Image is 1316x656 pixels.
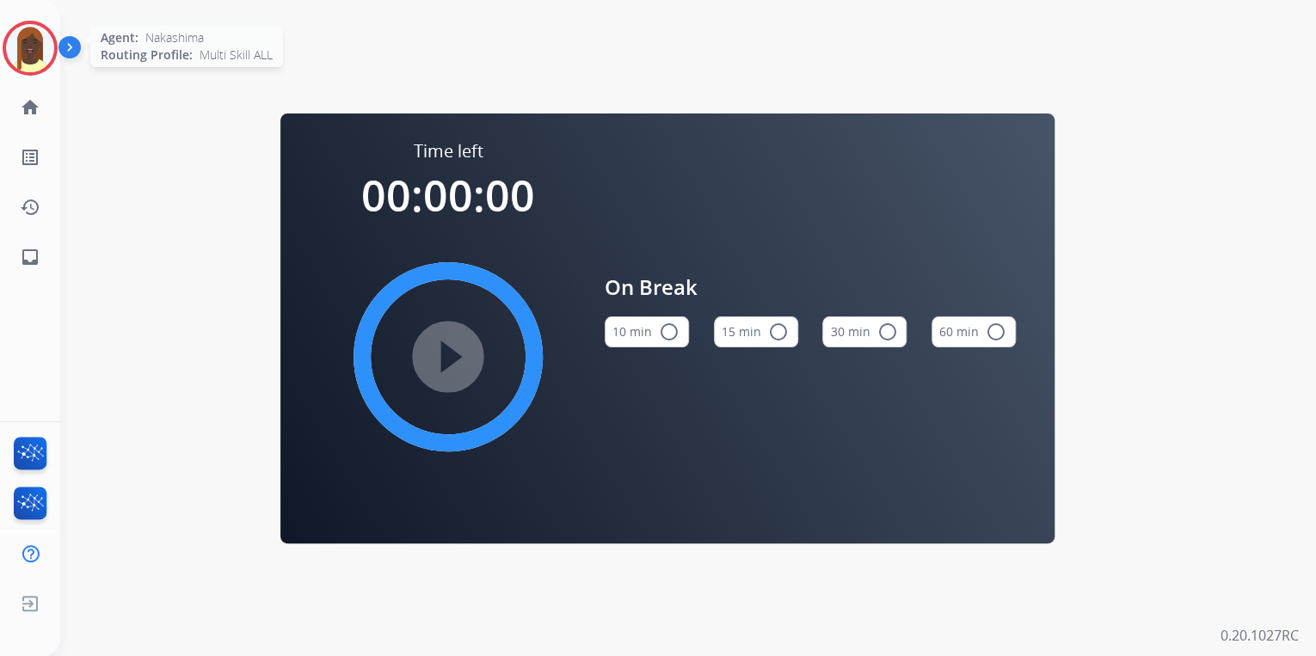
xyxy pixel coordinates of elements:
mat-icon: list_alt [20,147,40,168]
mat-icon: history [20,197,40,218]
button: 10 min [605,316,689,347]
span: Agent: [101,29,138,46]
mat-icon: radio_button_unchecked [768,322,789,342]
button: 30 min [822,316,907,347]
span: 00:00:00 [361,166,535,224]
mat-icon: radio_button_unchecked [986,322,1006,342]
mat-icon: radio_button_unchecked [659,322,680,342]
button: 60 min [932,316,1016,347]
button: 15 min [714,316,798,347]
span: Multi Skill ALL [200,46,273,64]
span: On Break [605,272,1016,303]
p: 0.20.1027RC [1221,625,1299,646]
mat-icon: home [20,97,40,118]
img: avatar [6,24,54,72]
span: Time left [414,139,483,163]
span: Nakashima [145,29,204,46]
span: Routing Profile: [101,46,193,64]
mat-icon: radio_button_unchecked [876,322,897,342]
mat-icon: inbox [20,247,40,267]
